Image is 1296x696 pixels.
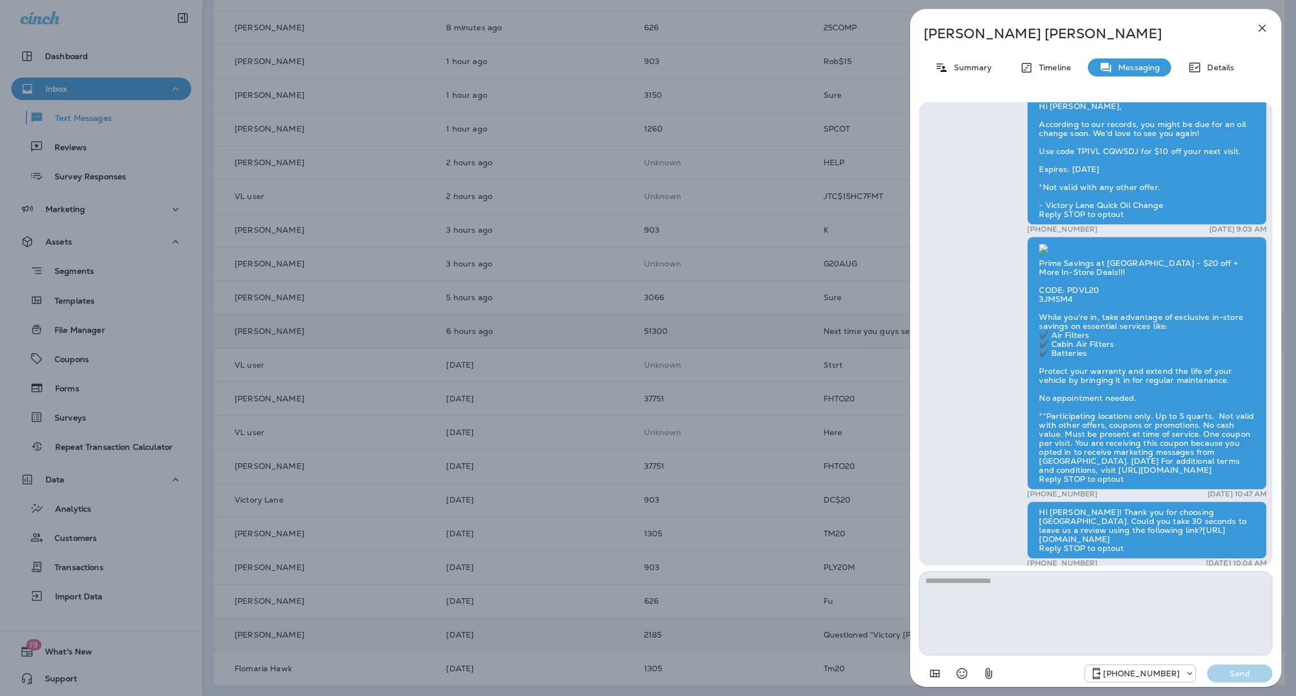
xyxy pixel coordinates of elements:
div: Hi [PERSON_NAME], According to our records, you might be due for an oil change soon. We'd love to... [1027,96,1267,225]
img: twilio-download [1039,244,1048,253]
p: [PHONE_NUMBER] [1103,669,1180,678]
div: +1 (734) 808-3643 [1085,667,1195,680]
p: [DATE] 9:03 AM [1209,225,1267,234]
button: Add in a premade template [924,662,946,685]
div: Hi [PERSON_NAME]! Thank you for choosing [GEOGRAPHIC_DATA]. Could you take 30 seconds to leave us... [1027,501,1267,559]
p: [PERSON_NAME] [PERSON_NAME] [924,26,1231,42]
p: [PHONE_NUMBER] [1027,490,1097,499]
p: Messaging [1113,63,1160,72]
p: [PHONE_NUMBER] [1027,559,1097,568]
button: Select an emoji [951,662,973,685]
p: Timeline [1033,63,1071,72]
p: Details [1201,63,1234,72]
p: Summary [948,63,992,72]
p: [PHONE_NUMBER] [1027,225,1097,234]
div: Prime Savings at [GEOGRAPHIC_DATA] - $20 off + More In-Store Deals!!! CODE: PDVL20 3JMSM4 While y... [1027,237,1267,490]
p: [DATE] 10:47 AM [1208,490,1267,499]
p: [DATE] 10:04 AM [1206,559,1267,568]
